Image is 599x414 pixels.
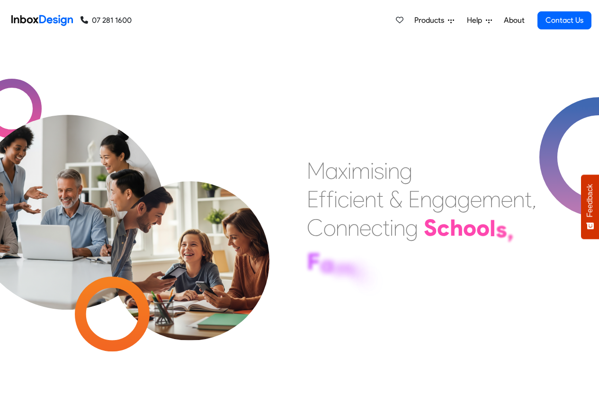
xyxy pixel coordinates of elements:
div: i [384,156,388,185]
div: g [432,185,445,213]
div: h [450,213,463,242]
a: Products [411,11,458,30]
div: a [320,250,334,278]
div: f [319,185,326,213]
div: n [388,156,400,185]
div: n [348,213,359,242]
div: c [338,185,349,213]
div: o [323,213,336,242]
div: i [354,258,360,286]
div: c [371,213,383,242]
div: F [307,247,320,276]
div: t [383,213,390,242]
div: e [353,185,365,213]
div: t [525,185,532,213]
div: i [370,156,374,185]
div: e [501,185,513,213]
button: Feedback - Show survey [581,175,599,239]
div: n [365,185,376,213]
span: Help [467,15,486,26]
div: e [359,213,371,242]
div: s [496,215,507,243]
div: E [307,185,319,213]
div: n [420,185,432,213]
div: f [326,185,334,213]
div: a [325,156,338,185]
div: a [445,185,457,213]
div: i [348,156,351,185]
a: Help [463,11,496,30]
div: n [513,185,525,213]
div: C [307,213,323,242]
div: E [408,185,420,213]
div: S [424,213,437,242]
img: parents_with_child.png [91,142,289,340]
div: M [307,156,325,185]
span: Feedback [586,184,594,217]
div: s [374,156,384,185]
div: l [490,214,496,242]
div: t [376,185,384,213]
div: , [507,217,514,245]
div: n [336,213,348,242]
span: Products [414,15,448,26]
a: 07 281 1600 [80,15,132,26]
div: c [437,213,450,242]
a: About [501,11,527,30]
div: o [476,213,490,242]
div: g [457,185,470,213]
div: l [360,262,367,290]
div: Maximising Efficient & Engagement, Connecting Schools, Families, and Students. [307,156,536,299]
div: e [470,185,482,213]
div: n [393,213,405,242]
div: g [405,213,418,242]
div: g [400,156,412,185]
div: m [351,156,370,185]
div: , [532,185,536,213]
div: i [390,213,393,242]
div: m [334,253,354,282]
div: x [338,156,348,185]
div: o [463,213,476,242]
div: m [482,185,501,213]
a: Contact Us [537,11,591,29]
div: i [367,267,373,295]
div: i [334,185,338,213]
div: & [389,185,402,213]
div: i [349,185,353,213]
